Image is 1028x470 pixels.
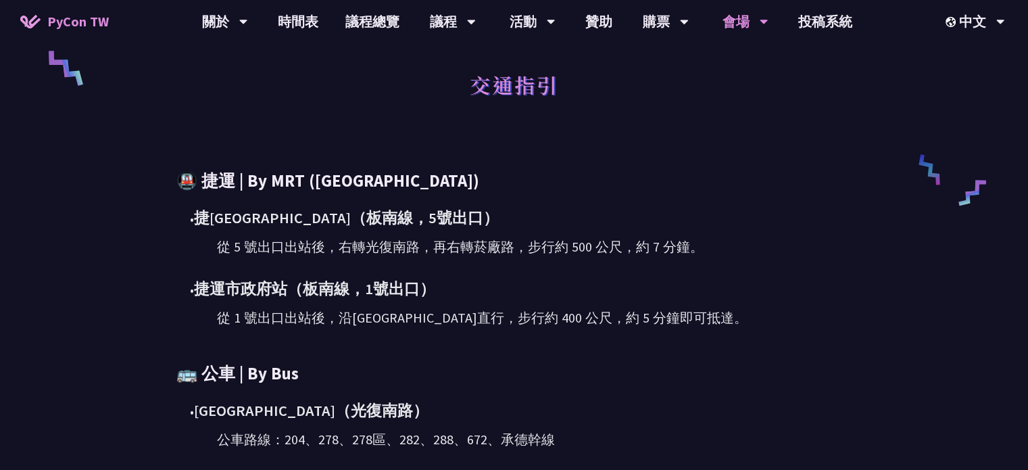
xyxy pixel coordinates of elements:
div: 捷[GEOGRAPHIC_DATA]（板南線，5號出口） [190,206,852,230]
span: • [190,283,194,298]
h1: 交通指引 [470,64,559,105]
h3: 🚌 公車 | By Bus [176,362,852,385]
div: 從 1 號出口出站後，沿[GEOGRAPHIC_DATA]直行，步行約 400 公尺，約 5 分鐘即可抵達。 [217,308,852,328]
img: Locale Icon [946,17,959,27]
h3: 🚇 捷運 | By MRT ([GEOGRAPHIC_DATA]) [176,169,852,193]
img: Home icon of PyCon TW 2025 [20,15,41,28]
div: 從 5 號出口出站後，右轉光復南路，再右轉菸廠路，步行約 500 公尺，約 7 分鐘。 [217,237,852,257]
div: 捷運市政府站（板南線，1號出口） [190,277,852,301]
div: 公車路線：204、278、278區、282、288、672、承德幹線 [217,429,852,450]
span: • [190,404,194,419]
a: PyCon TW [7,5,122,39]
div: [GEOGRAPHIC_DATA]（光復南路） [190,399,852,423]
span: • [190,212,194,227]
span: PyCon TW [47,11,109,32]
